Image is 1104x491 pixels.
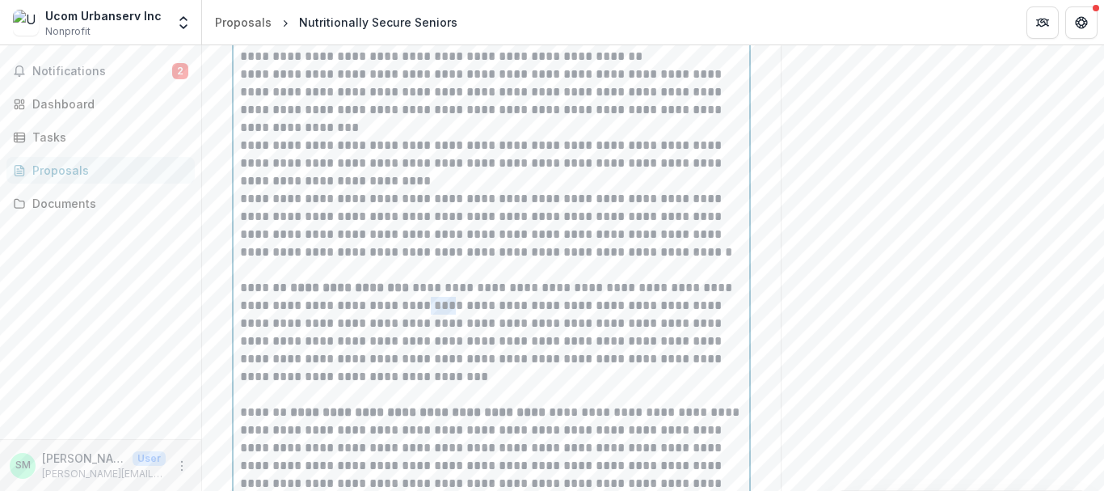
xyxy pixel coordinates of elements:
div: Proposals [215,14,272,31]
span: 2 [172,63,188,79]
button: Open entity switcher [172,6,195,39]
a: Tasks [6,124,195,150]
button: Partners [1026,6,1059,39]
div: Proposals [32,162,182,179]
span: Nonprofit [45,24,91,39]
button: Notifications2 [6,58,195,84]
p: [PERSON_NAME][EMAIL_ADDRESS][DOMAIN_NAME] [42,467,166,481]
nav: breadcrumb [209,11,464,34]
a: Proposals [209,11,278,34]
p: User [133,451,166,466]
img: Ucom Urbanserv Inc [13,10,39,36]
button: Get Help [1065,6,1098,39]
a: Proposals [6,157,195,184]
div: Nutritionally Secure Seniors [299,14,457,31]
div: Sara Mitchell [15,460,31,471]
a: Dashboard [6,91,195,117]
div: Ucom Urbanserv Inc [45,7,162,24]
span: Notifications [32,65,172,78]
p: [PERSON_NAME] [42,450,126,467]
a: Documents [6,190,195,217]
div: Documents [32,195,182,212]
button: More [172,456,192,476]
div: Tasks [32,129,182,146]
div: Dashboard [32,95,182,112]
